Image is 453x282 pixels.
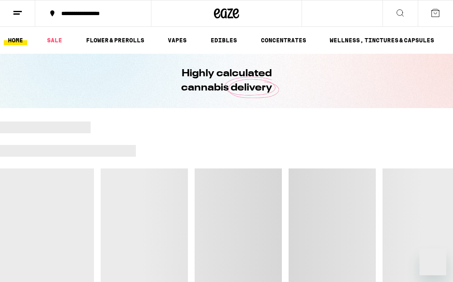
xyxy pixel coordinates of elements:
[157,67,296,95] h1: Highly calculated cannabis delivery
[325,35,438,45] a: WELLNESS, TINCTURES & CAPSULES
[82,35,148,45] a: FLOWER & PREROLLS
[257,35,310,45] a: CONCENTRATES
[206,35,241,45] a: EDIBLES
[43,35,66,45] a: SALE
[419,248,446,275] iframe: Button to launch messaging window
[4,35,27,45] a: HOME
[164,35,191,45] a: VAPES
